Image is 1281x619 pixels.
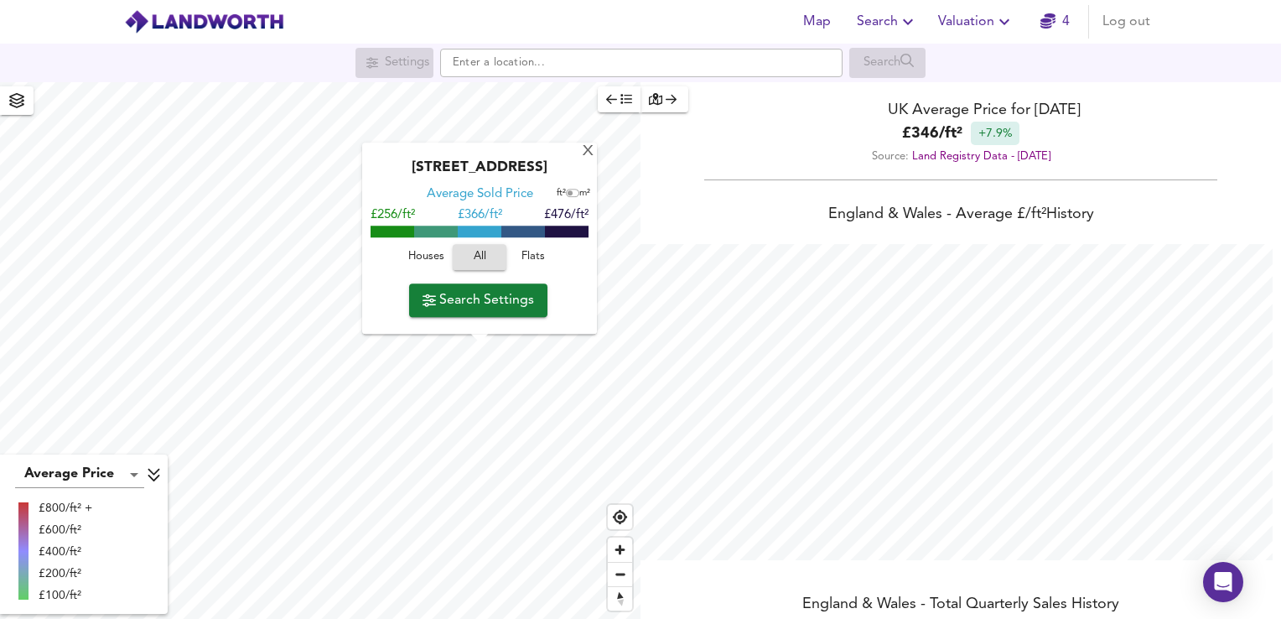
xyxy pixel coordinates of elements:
button: Log out [1096,5,1157,39]
button: Zoom out [608,562,632,586]
img: logo [124,9,284,34]
button: Flats [506,245,560,271]
span: All [461,248,498,268]
div: UK Average Price for [DATE] [640,99,1281,122]
span: £476/ft² [544,210,589,222]
b: £ 346 / ft² [902,122,962,145]
div: £800/ft² + [39,500,92,517]
a: 4 [1040,10,1070,34]
span: Map [796,10,837,34]
span: Houses [403,248,449,268]
div: X [581,144,595,160]
button: 4 [1028,5,1081,39]
button: Map [790,5,843,39]
span: Valuation [938,10,1014,34]
input: Enter a location... [440,49,843,77]
span: £ 366/ft² [458,210,502,222]
div: [STREET_ADDRESS] [371,160,589,187]
div: Source: [640,145,1281,168]
span: Search [857,10,918,34]
button: All [453,245,506,271]
div: Average Price [15,461,144,488]
a: Land Registry Data - [DATE] [912,151,1050,162]
span: Search Settings [423,289,534,312]
div: £100/ft² [39,587,92,604]
button: Zoom in [608,538,632,562]
div: +7.9% [971,122,1019,145]
div: Search for a location first or explore the map [849,48,926,78]
div: £200/ft² [39,565,92,582]
button: Reset bearing to north [608,586,632,611]
div: England & Wales - Total Quarterly Sales History [640,594,1281,617]
span: Log out [1102,10,1150,34]
span: Reset bearing to north [605,585,634,612]
button: Search [850,5,925,39]
div: Search for a location first or explore the map [355,48,433,78]
span: Flats [511,248,556,268]
span: £256/ft² [371,210,415,222]
div: Open Intercom Messenger [1203,562,1243,602]
span: m² [579,190,590,199]
span: Zoom out [608,563,632,586]
span: ft² [557,190,566,199]
div: £600/ft² [39,522,92,538]
button: Houses [399,245,453,271]
button: Valuation [931,5,1021,39]
button: Search Settings [409,283,547,317]
button: Find my location [608,505,632,529]
div: England & Wales - Average £/ ft² History [640,204,1281,227]
div: £400/ft² [39,544,92,560]
div: Average Sold Price [427,187,533,204]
